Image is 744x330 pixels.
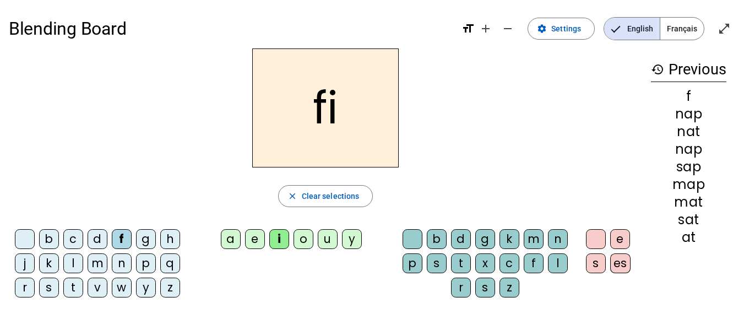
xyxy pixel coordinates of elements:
[136,278,156,297] div: y
[39,253,59,273] div: k
[302,190,360,203] span: Clear selections
[651,57,726,82] h3: Previous
[342,229,362,249] div: y
[475,278,495,297] div: s
[461,22,475,35] mat-icon: format_size
[403,253,422,273] div: p
[651,143,726,156] div: nap
[160,278,180,297] div: z
[88,253,107,273] div: m
[451,278,471,297] div: r
[136,229,156,249] div: g
[269,229,289,249] div: i
[112,229,132,249] div: f
[63,229,83,249] div: c
[451,253,471,273] div: t
[499,253,519,273] div: c
[651,196,726,209] div: mat
[475,18,497,40] button: Increase font size
[15,278,35,297] div: r
[610,253,631,273] div: es
[475,253,495,273] div: x
[524,229,544,249] div: m
[499,278,519,297] div: z
[651,63,664,76] mat-icon: history
[548,229,568,249] div: n
[278,185,373,207] button: Clear selections
[63,253,83,273] div: l
[660,18,704,40] span: Français
[528,18,595,40] button: Settings
[604,17,704,40] mat-button-toggle-group: Language selection
[39,278,59,297] div: s
[713,18,735,40] button: Enter full screen
[610,229,630,249] div: e
[252,48,399,167] h2: fi
[63,278,83,297] div: t
[651,178,726,191] div: map
[479,22,492,35] mat-icon: add
[39,229,59,249] div: b
[651,125,726,138] div: nat
[651,90,726,103] div: f
[718,22,731,35] mat-icon: open_in_full
[294,229,313,249] div: o
[475,229,495,249] div: g
[499,229,519,249] div: k
[651,213,726,226] div: sat
[651,107,726,121] div: nap
[548,253,568,273] div: l
[88,278,107,297] div: v
[160,229,180,249] div: h
[427,229,447,249] div: b
[427,253,447,273] div: s
[112,278,132,297] div: w
[651,231,726,244] div: at
[537,24,547,34] mat-icon: settings
[112,253,132,273] div: n
[136,253,156,273] div: p
[221,229,241,249] div: a
[651,160,726,174] div: sap
[160,253,180,273] div: q
[88,229,107,249] div: d
[451,229,471,249] div: d
[287,191,297,201] mat-icon: close
[501,22,514,35] mat-icon: remove
[586,253,606,273] div: s
[9,11,453,46] h1: Blending Board
[245,229,265,249] div: e
[604,18,660,40] span: English
[15,253,35,273] div: j
[524,253,544,273] div: f
[497,18,519,40] button: Decrease font size
[318,229,338,249] div: u
[551,22,581,35] span: Settings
